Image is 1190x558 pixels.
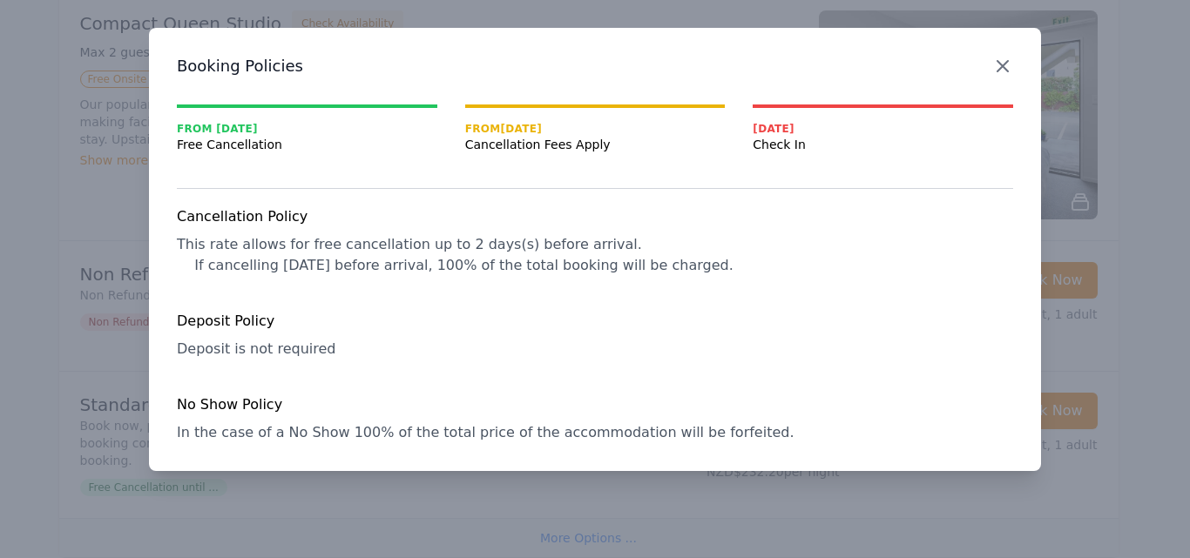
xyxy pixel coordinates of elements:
span: From [DATE] [177,122,437,136]
span: Deposit is not required [177,340,335,357]
h3: Booking Policies [177,56,1013,77]
span: From [DATE] [465,122,726,136]
nav: Progress mt-20 [177,104,1013,153]
h4: Cancellation Policy [177,206,1013,227]
h4: Deposit Policy [177,311,1013,332]
span: Check In [753,136,1013,153]
span: [DATE] [753,122,1013,136]
span: Cancellation Fees Apply [465,136,726,153]
h4: No Show Policy [177,394,1013,415]
span: In the case of a No Show 100% of the total price of the accommodation will be forfeited. [177,424,794,440]
span: This rate allows for free cancellation up to 2 days(s) before arrival. If cancelling [DATE] befor... [177,236,734,273]
span: Free Cancellation [177,136,437,153]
